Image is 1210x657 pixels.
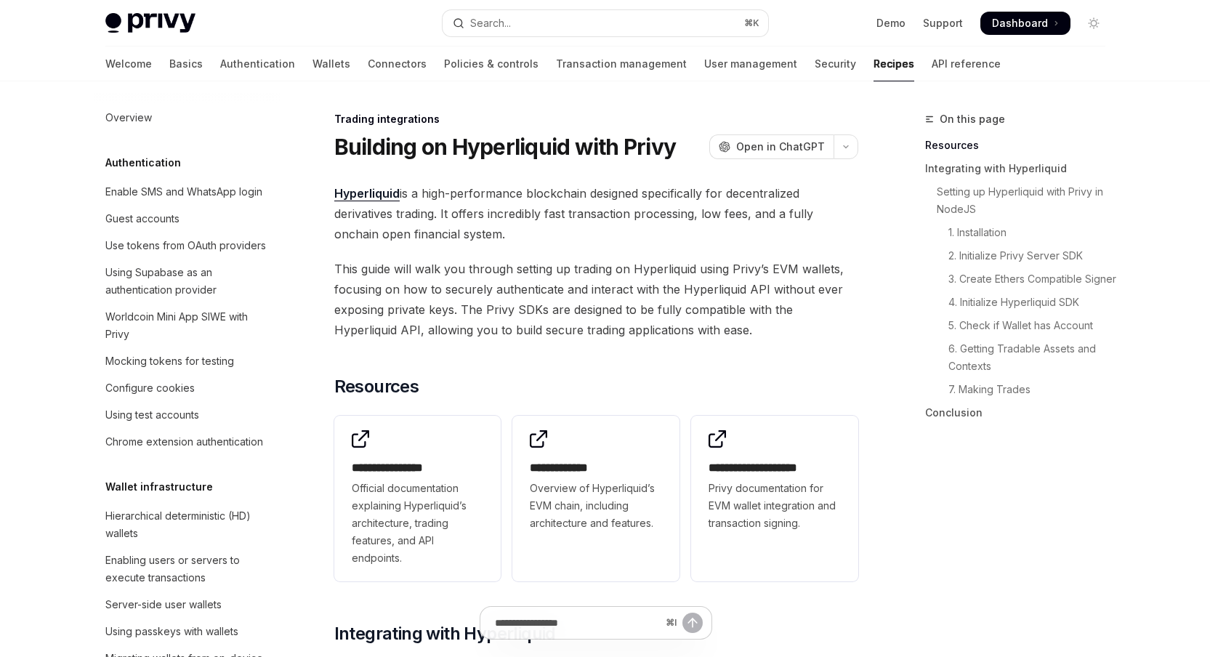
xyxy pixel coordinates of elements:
button: Open search [443,10,768,36]
a: Authentication [220,47,295,81]
a: Wallets [312,47,350,81]
a: 5. Check if Wallet has Account [925,314,1117,337]
a: Use tokens from OAuth providers [94,233,280,259]
a: Enable SMS and WhatsApp login [94,179,280,205]
span: Overview of Hyperliquid’s EVM chain, including architecture and features. [530,480,662,532]
a: Dashboard [980,12,1070,35]
h5: Authentication [105,154,181,172]
a: 6. Getting Tradable Assets and Contexts [925,337,1117,378]
a: **** **** **** *****Privy documentation for EVM wallet integration and transaction signing. [691,416,858,581]
a: Connectors [368,47,427,81]
a: Enabling users or servers to execute transactions [94,547,280,591]
a: Guest accounts [94,206,280,232]
a: Welcome [105,47,152,81]
span: Privy documentation for EVM wallet integration and transaction signing. [709,480,841,532]
a: Demo [876,16,906,31]
h1: Building on Hyperliquid with Privy [334,134,677,160]
a: **** **** ***Overview of Hyperliquid’s EVM chain, including architecture and features. [512,416,679,581]
a: Worldcoin Mini App SIWE with Privy [94,304,280,347]
a: Integrating with Hyperliquid [925,157,1117,180]
span: ⌘ K [744,17,759,29]
a: Mocking tokens for testing [94,348,280,374]
a: 7. Making Trades [925,378,1117,401]
a: Resources [925,134,1117,157]
a: Support [923,16,963,31]
a: Conclusion [925,401,1117,424]
a: 2. Initialize Privy Server SDK [925,244,1117,267]
a: Using Supabase as an authentication provider [94,259,280,303]
div: Using passkeys with wallets [105,623,238,640]
input: Ask a question... [495,607,660,639]
a: Hyperliquid [334,186,400,201]
a: Recipes [874,47,914,81]
div: Guest accounts [105,210,180,227]
button: Send message [682,613,703,633]
a: 3. Create Ethers Compatible Signer [925,267,1117,291]
a: Chrome extension authentication [94,429,280,455]
div: Using Supabase as an authentication provider [105,264,271,299]
span: is a high-performance blockchain designed specifically for decentralized derivatives trading. It ... [334,183,858,244]
a: Server-side user wallets [94,592,280,618]
a: Using passkeys with wallets [94,618,280,645]
a: Policies & controls [444,47,539,81]
span: On this page [940,110,1005,128]
div: Overview [105,109,152,126]
div: Trading integrations [334,112,858,126]
div: Configure cookies [105,379,195,397]
a: 4. Initialize Hyperliquid SDK [925,291,1117,314]
div: Using test accounts [105,406,199,424]
h5: Wallet infrastructure [105,478,213,496]
div: Use tokens from OAuth providers [105,237,266,254]
div: Chrome extension authentication [105,433,263,451]
div: Enable SMS and WhatsApp login [105,183,262,201]
a: **** **** **** *Official documentation explaining Hyperliquid’s architecture, trading features, a... [334,416,501,581]
a: Transaction management [556,47,687,81]
a: Basics [169,47,203,81]
a: Configure cookies [94,375,280,401]
div: Search... [470,15,511,32]
button: Toggle dark mode [1082,12,1105,35]
span: This guide will walk you through setting up trading on Hyperliquid using Privy’s EVM wallets, foc... [334,259,858,340]
a: Hierarchical deterministic (HD) wallets [94,503,280,547]
div: Hierarchical deterministic (HD) wallets [105,507,271,542]
div: Mocking tokens for testing [105,352,234,370]
img: light logo [105,13,195,33]
div: Server-side user wallets [105,596,222,613]
a: API reference [932,47,1001,81]
div: Enabling users or servers to execute transactions [105,552,271,587]
a: Security [815,47,856,81]
a: Using test accounts [94,402,280,428]
button: Open in ChatGPT [709,134,834,159]
a: Setting up Hyperliquid with Privy in NodeJS [925,180,1117,221]
span: Official documentation explaining Hyperliquid’s architecture, trading features, and API endpoints. [352,480,484,567]
span: Dashboard [992,16,1048,31]
span: Resources [334,375,419,398]
a: User management [704,47,797,81]
span: Open in ChatGPT [736,140,825,154]
a: Overview [94,105,280,131]
a: 1. Installation [925,221,1117,244]
div: Worldcoin Mini App SIWE with Privy [105,308,271,343]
